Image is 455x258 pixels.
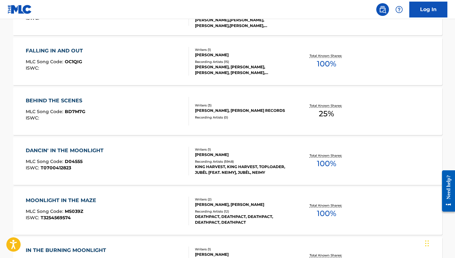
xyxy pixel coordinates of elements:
a: DANCIN' IN THE MOONLIGHTMLC Song Code:D04555ISWC:T0700412823Writers (1)[PERSON_NAME]Recording Art... [13,137,442,185]
span: OC1QIG [65,59,82,64]
span: MLC Song Code : [26,59,65,64]
div: KING HARVEST, KING HARVEST, TOPLOADER, JUBËL [FEAT. NEIMY], JUBËL, NEIMY [195,164,291,175]
span: MLC Song Code : [26,109,65,114]
div: Recording Artists ( 12 ) [195,209,291,214]
p: Total Known Shares: [310,153,344,158]
span: 100 % [317,158,336,169]
span: 100 % [317,208,336,219]
img: help [395,6,403,13]
div: MOONLIGHT IN THE MAZE [26,197,99,204]
p: Total Known Shares: [310,53,344,58]
div: [PERSON_NAME] [195,252,291,257]
div: Drag [425,234,429,253]
div: Writers ( 1 ) [195,147,291,152]
span: T3254569574 [41,215,71,221]
div: [PERSON_NAME], [PERSON_NAME] [195,202,291,207]
div: [PERSON_NAME], [PERSON_NAME] RECORDS [195,108,291,113]
span: D04555 [65,159,83,164]
div: [PERSON_NAME], [PERSON_NAME], [PERSON_NAME], [PERSON_NAME], [PERSON_NAME] [195,64,291,76]
span: ISWC : [26,165,41,171]
a: Log In [409,2,447,17]
div: [PERSON_NAME] [195,52,291,58]
div: Writers ( 3 ) [195,103,291,108]
iframe: Chat Widget [423,227,455,258]
div: Writers ( 1 ) [195,247,291,252]
div: Writers ( 2 ) [195,197,291,202]
span: ISWC : [26,65,41,71]
p: Total Known Shares: [310,103,344,108]
p: Total Known Shares: [310,203,344,208]
div: Writers ( 1 ) [195,47,291,52]
span: ISWC : [26,115,41,121]
span: ISWC : [26,215,41,221]
div: BEHIND THE SCENES [26,97,85,105]
span: 25 % [319,108,334,119]
span: 100 % [317,58,336,70]
span: BD7M7G [65,109,85,114]
span: MS039Z [65,208,83,214]
span: MLC Song Code : [26,208,65,214]
div: FALLING IN AND OUT [26,47,86,55]
p: Total Known Shares: [310,253,344,258]
div: Recording Artists ( 0 ) [195,115,291,120]
div: DEATHPACT, DEATHPACT, DEATHPACT, DEATHPACT, DEATHPACT [195,214,291,225]
iframe: Resource Center [437,165,455,216]
img: search [379,6,386,13]
a: MOONLIGHT IN THE MAZEMLC Song Code:MS039ZISWC:T3254569574Writers (2)[PERSON_NAME], [PERSON_NAME]R... [13,187,442,235]
div: DANCIN' IN THE MOONLIGHT [26,147,107,154]
span: MLC Song Code : [26,159,65,164]
a: Public Search [376,3,389,16]
div: Recording Artists ( 5948 ) [195,159,291,164]
div: [PERSON_NAME],[PERSON_NAME], [PERSON_NAME],[PERSON_NAME], [PERSON_NAME] & [PERSON_NAME], [PERSON_... [195,17,291,29]
span: T0700412823 [41,165,71,171]
a: FALLING IN AND OUTMLC Song Code:OC1QIGISWC:Writers (1)[PERSON_NAME]Recording Artists (15)[PERSON_... [13,37,442,85]
div: Help [393,3,405,16]
div: [PERSON_NAME] [195,152,291,158]
div: IN THE BURNING MOONLIGHT [26,247,109,254]
div: Recording Artists ( 15 ) [195,59,291,64]
img: MLC Logo [8,5,32,14]
a: BEHIND THE SCENESMLC Song Code:BD7M7GISWC:Writers (3)[PERSON_NAME], [PERSON_NAME] RECORDSRecordin... [13,87,442,135]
